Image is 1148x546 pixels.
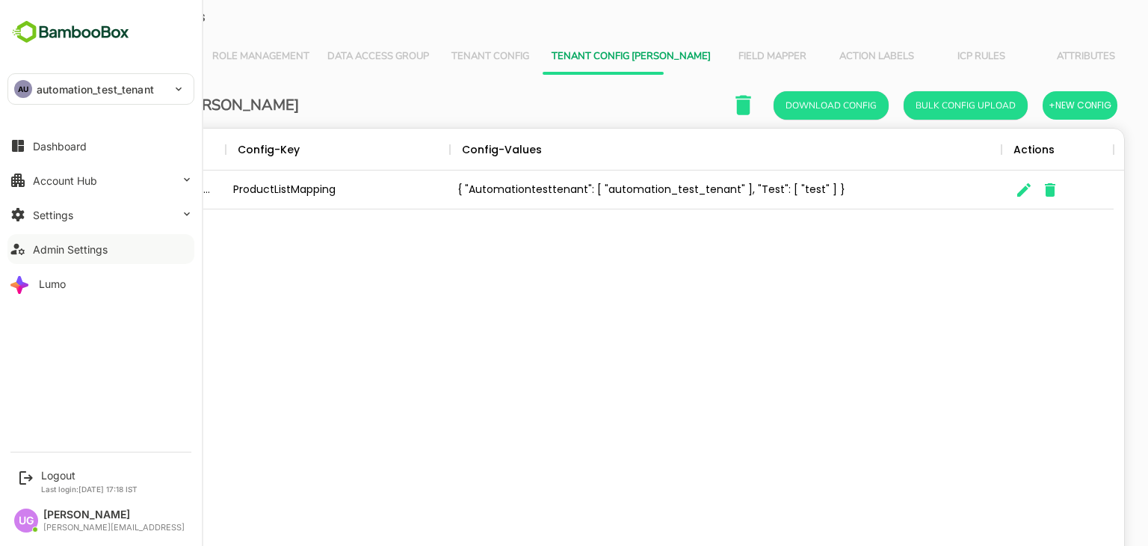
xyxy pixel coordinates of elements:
div: Config-Key [185,129,247,171]
div: Vertical tabs example [36,39,1060,75]
button: +New Config [990,91,1065,120]
button: Account Hub [7,165,194,195]
button: Show filters [98,141,116,159]
span: Attributes [990,51,1077,63]
div: Admin Settings [33,243,108,256]
div: ContactToLeadMapping [61,171,173,209]
div: UG [14,509,38,533]
span: Field Mapper [676,51,763,63]
span: Action Labels [781,51,868,63]
span: Data Access Group [275,51,377,63]
div: Account Hub [33,174,97,187]
div: Logout [41,469,138,482]
h6: Tenant Config [PERSON_NAME] [31,93,247,117]
div: 1 active filter [98,129,116,171]
span: Tenant Config [395,51,481,63]
span: Tenant Config [PERSON_NAME] [499,51,658,63]
button: Bulk Config Upload [851,91,975,120]
div: AU [14,80,32,98]
div: Lumo [39,277,66,290]
p: Last login: [DATE] 17:18 IST [41,485,138,494]
div: ProductListMapping [173,171,398,209]
span: +New Config [996,96,1059,115]
button: Settings [7,200,194,230]
p: automation_test_tenant [37,82,154,97]
div: Actions [961,129,1002,171]
img: BambooboxFullLogoMark.5f36c76dfaba33ec1ec1367b70bb1252.svg [7,18,134,46]
div: Settings [33,209,73,221]
button: Admin Settings [7,234,194,264]
button: Sort [247,141,265,159]
div: [PERSON_NAME] [43,509,185,521]
button: Download Config [721,91,836,120]
div: AUautomation_test_tenant [8,74,194,104]
button: Lumo [7,269,194,298]
span: Role Management [160,51,257,63]
div: [PERSON_NAME][EMAIL_ADDRESS] [43,523,185,533]
button: Sort [490,141,507,159]
div: { "Automationtesttenant": [ "automation_test_tenant" ], "Test": [ "test" ] } [398,171,949,209]
div: Dashboard [33,140,87,153]
button: Dashboard [7,131,194,161]
span: User Management [45,51,142,63]
div: Config-Values [410,129,490,171]
span: ICP Rules [886,51,972,63]
button: Sort [116,141,134,159]
div: Tool [73,129,98,171]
